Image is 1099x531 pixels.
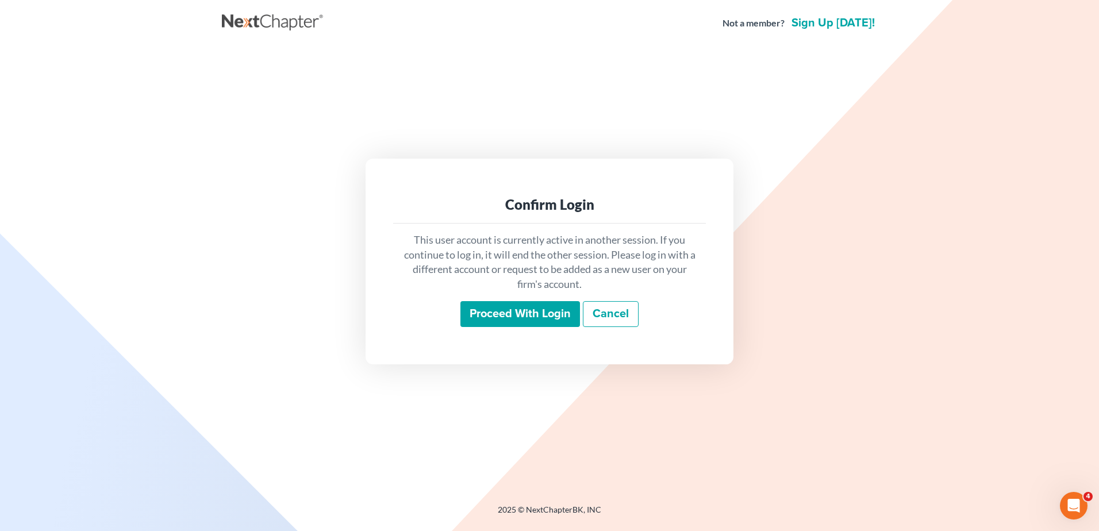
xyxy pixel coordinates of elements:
[1060,492,1088,520] iframe: Intercom live chat
[222,504,877,525] div: 2025 © NextChapterBK, INC
[723,17,785,30] strong: Not a member?
[583,301,639,328] a: Cancel
[1083,492,1093,501] span: 4
[789,17,877,29] a: Sign up [DATE]!
[460,301,580,328] input: Proceed with login
[402,233,697,292] p: This user account is currently active in another session. If you continue to log in, it will end ...
[402,195,697,214] div: Confirm Login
